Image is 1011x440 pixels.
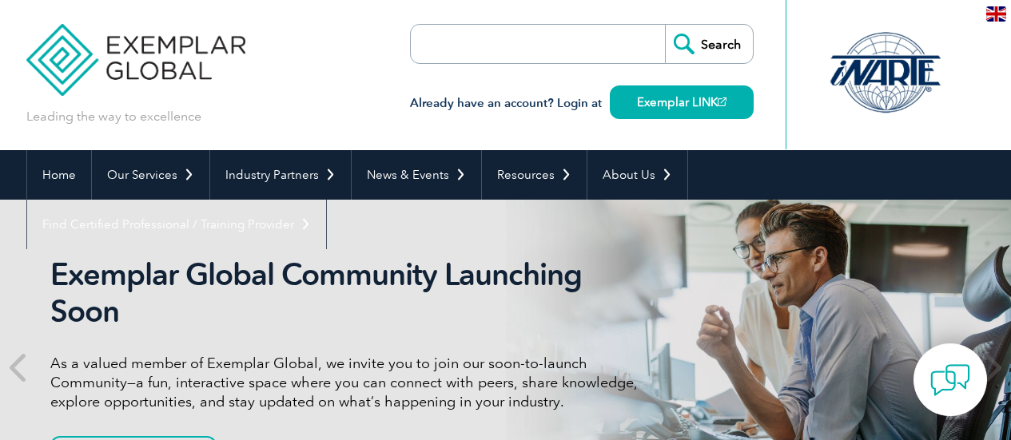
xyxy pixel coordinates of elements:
p: As a valued member of Exemplar Global, we invite you to join our soon-to-launch Community—a fun, ... [50,354,650,411]
img: open_square.png [718,97,726,106]
a: About Us [587,150,687,200]
a: Home [27,150,91,200]
h2: Exemplar Global Community Launching Soon [50,256,650,330]
input: Search [665,25,753,63]
a: Our Services [92,150,209,200]
p: Leading the way to excellence [26,108,201,125]
a: News & Events [352,150,481,200]
a: Industry Partners [210,150,351,200]
img: en [986,6,1006,22]
h3: Already have an account? Login at [410,93,754,113]
img: contact-chat.png [930,360,970,400]
a: Resources [482,150,587,200]
a: Find Certified Professional / Training Provider [27,200,326,249]
a: Exemplar LINK [610,85,754,119]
